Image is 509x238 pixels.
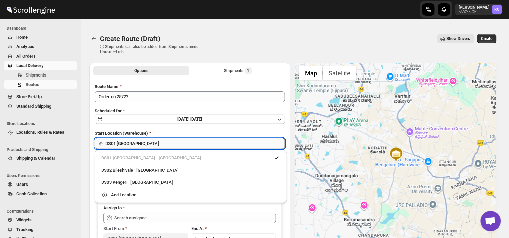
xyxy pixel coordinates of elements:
span: 1 [247,68,250,73]
span: Start From [103,226,124,231]
span: Route Name [95,84,118,89]
span: Users Permissions [7,173,78,178]
button: Tracking [4,225,77,234]
div: Shipments [224,67,252,74]
span: Local Delivery [16,63,44,68]
span: Shipments [26,72,46,78]
span: Create [481,36,493,41]
button: [DATE]|[DATE] [95,114,285,124]
span: Store Locations [7,121,78,126]
img: ScrollEngine [5,1,56,18]
span: Routes [26,82,39,87]
button: User menu [455,4,503,15]
span: Widgets [16,217,32,222]
span: Create Route (Draft) [100,35,160,43]
span: Dashboard [7,26,78,31]
span: [DATE] [190,117,202,122]
button: Home [4,33,77,42]
div: DS01 [GEOGRAPHIC_DATA] | [GEOGRAPHIC_DATA] [101,155,280,161]
button: Create [477,34,497,43]
div: Add Location [111,192,136,198]
button: Routes [4,80,77,89]
button: Widgets [4,215,77,225]
div: End At [192,225,276,232]
span: Start Location (Warehouse) [95,131,148,136]
span: Scheduled for [95,108,122,113]
span: Show Drivers [447,36,470,41]
input: Search location [105,138,285,149]
button: Show street map [299,66,323,80]
span: Shipping & Calendar [16,156,55,161]
span: [DATE] | [177,117,190,122]
li: DS01 Sarjapur [95,153,287,164]
input: Search assignee [114,213,276,223]
button: All Route Options [93,66,189,75]
li: DS03 Kengeri [95,176,287,188]
span: Tracking [16,227,33,232]
button: Shipping & Calendar [4,154,77,163]
span: Cash Collection [16,191,47,196]
span: All Orders [16,53,36,59]
button: Cash Collection [4,189,77,199]
div: DS03 Kengeri | [GEOGRAPHIC_DATA] [101,179,280,186]
p: ⓘ Shipments can also be added from Shipments menu Unrouted tab [100,44,207,55]
span: Home [16,35,28,40]
div: DS02 Bileshivale | [GEOGRAPHIC_DATA] [101,167,280,174]
button: Show Drivers [437,34,475,43]
span: Options [134,68,148,73]
button: All Orders [4,51,77,61]
input: Eg: Bengaluru Route [95,91,285,102]
span: Products and Shipping [7,147,78,152]
p: b607ea-2b [459,10,490,14]
button: Users [4,180,77,189]
span: Locations, Rules & Rates [16,130,64,135]
span: Analytics [16,44,34,49]
button: Locations, Rules & Rates [4,128,77,137]
button: Selected Shipments [191,66,287,75]
span: Store PickUp [16,94,42,99]
button: Routes [89,34,99,43]
button: Analytics [4,42,77,51]
text: RC [495,7,500,12]
span: Standard Shipping [16,104,51,109]
p: [PERSON_NAME] [459,5,490,10]
a: Open chat [481,211,501,231]
li: DS02 Bileshivale [95,164,287,176]
div: Assign to [103,204,122,211]
button: Show satellite imagery [323,66,356,80]
button: Shipments [4,70,77,80]
span: Configurations [7,209,78,214]
span: Users [16,182,28,187]
span: Rahul Chopra [492,5,502,14]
